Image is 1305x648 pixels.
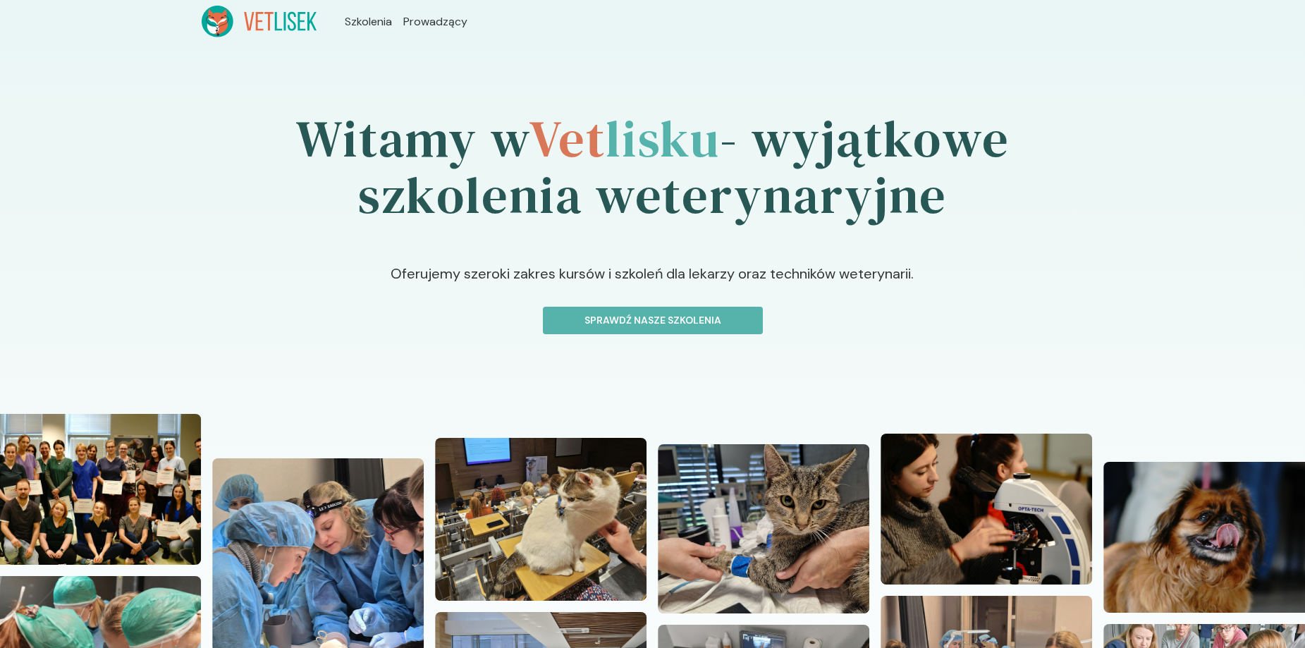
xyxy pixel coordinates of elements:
[529,104,606,173] span: Vet
[555,313,751,328] p: Sprawdź nasze szkolenia
[202,71,1104,263] h1: Witamy w - wyjątkowe szkolenia weterynaryjne
[435,438,647,601] img: Z2WOx5bqstJ98vaI_20240512_101618.jpg
[543,307,763,334] button: Sprawdź nasze szkolenia
[606,104,720,173] span: lisku
[218,263,1088,307] p: Oferujemy szeroki zakres kursów i szkoleń dla lekarzy oraz techników weterynarii.
[881,434,1092,585] img: Z2WOrpbqstJ98vaB_DSC04907.JPG
[658,444,869,613] img: Z2WOuJbqstJ98vaF_20221127_125425.jpg
[345,13,392,30] a: Szkolenia
[403,13,467,30] a: Prowadzący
